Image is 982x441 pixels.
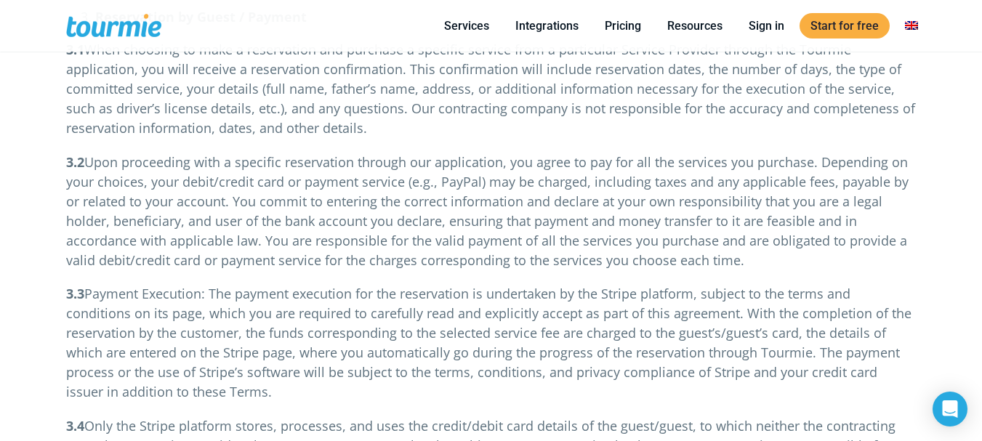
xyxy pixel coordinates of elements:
a: Services [433,17,500,35]
span: Payment Execution: The payment execution for the reservation is undertaken by the Stripe platform... [66,285,911,400]
b: 3.3 [66,285,911,400]
a: Start for free [800,13,890,39]
div: Open Intercom Messenger [933,392,967,426]
a: Sign in [738,17,795,35]
span: When choosing to make a reservation and purchase a specific service from a particular Service Pro... [66,41,915,137]
b: 3.2 [66,153,84,171]
b: 3.1 [66,41,915,137]
a: Switch to [894,17,929,35]
a: Pricing [594,17,652,35]
a: Resources [656,17,733,35]
a: Integrations [504,17,589,35]
span: Upon proceeding with a specific reservation through our application, you agree to pay for all the... [66,153,909,269]
b: 3.4 [66,417,84,434]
